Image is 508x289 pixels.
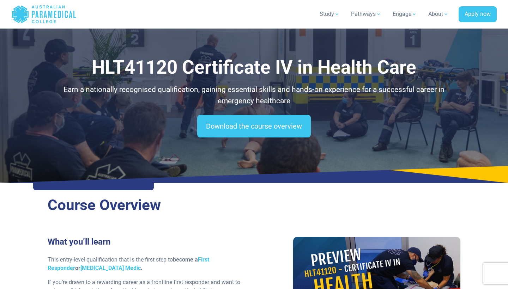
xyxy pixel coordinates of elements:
[459,6,497,23] a: Apply now
[48,56,460,79] h1: HLT41120 Certificate IV in Health Care
[80,265,141,271] a: [MEDICAL_DATA] Medic
[347,4,386,24] a: Pathways
[48,237,250,247] h3: What you’ll learn
[424,4,453,24] a: About
[11,3,77,26] a: Australian Paramedical College
[315,4,344,24] a: Study
[48,196,460,214] h2: Course Overview
[197,115,311,137] a: Download the course overview
[388,4,421,24] a: Engage
[48,256,250,272] p: This entry-level qualification that is the first step to
[48,256,209,271] a: First Responder
[48,256,209,271] strong: become a or .
[48,84,460,106] p: Earn a nationally recognised qualification, gaining essential skills and hands-on experience for ...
